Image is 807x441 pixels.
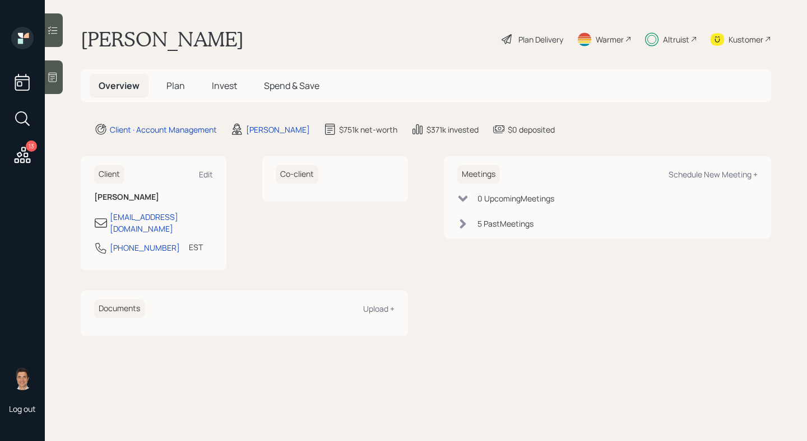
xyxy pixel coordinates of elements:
[99,79,140,92] span: Overview
[339,124,397,135] div: $751k net-worth
[729,34,763,45] div: Kustomer
[669,169,758,180] div: Schedule New Meeting +
[518,34,563,45] div: Plan Delivery
[663,34,689,45] div: Altruist
[363,303,395,314] div: Upload +
[94,165,124,184] h6: Client
[110,124,217,135] div: Client · Account Management
[426,124,479,135] div: $371k invested
[477,193,554,204] div: 0 Upcoming Meeting s
[110,211,213,234] div: [EMAIL_ADDRESS][DOMAIN_NAME]
[457,165,500,184] h6: Meetings
[264,79,319,92] span: Spend & Save
[596,34,624,45] div: Warmer
[26,140,37,152] div: 13
[477,218,534,229] div: 5 Past Meeting s
[246,124,310,135] div: [PERSON_NAME]
[11,368,34,390] img: tyler-end-headshot.png
[212,79,237,92] span: Invest
[166,79,185,92] span: Plan
[199,169,213,180] div: Edit
[276,165,318,184] h6: Co-client
[189,241,203,253] div: EST
[94,299,145,318] h6: Documents
[94,193,213,202] h6: [PERSON_NAME]
[81,27,244,51] h1: [PERSON_NAME]
[508,124,555,135] div: $0 deposited
[9,404,36,414] div: Log out
[110,242,180,254] div: [PHONE_NUMBER]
